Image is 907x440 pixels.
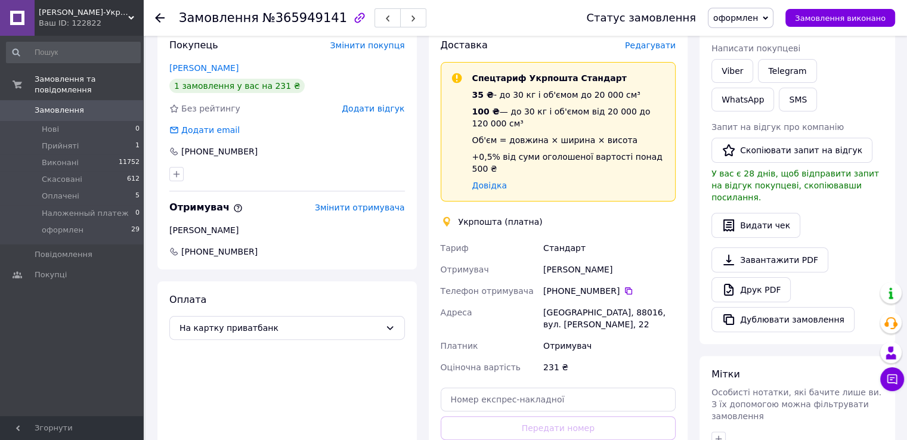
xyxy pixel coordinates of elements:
[456,216,546,228] div: Укрпошта (платна)
[758,59,816,83] a: Telegram
[711,368,740,380] span: Мітки
[179,11,259,25] span: Замовлення
[135,191,140,202] span: 5
[180,124,241,136] div: Додати email
[119,157,140,168] span: 11752
[39,18,143,29] div: Ваш ID: 122822
[711,59,753,83] a: Viber
[441,341,478,351] span: Платник
[711,88,774,111] a: WhatsApp
[180,145,259,157] div: [PHONE_NUMBER]
[472,134,666,146] div: Об'єм = довжина × ширина × висота
[169,224,405,236] div: [PERSON_NAME]
[169,39,218,51] span: Покупець
[541,357,678,378] div: 231 ₴
[181,104,240,113] span: Без рейтингу
[155,12,165,24] div: Повернутися назад
[541,237,678,259] div: Стандарт
[472,151,666,175] div: +0,5% від суми оголошеної вартості понад 500 ₴
[785,9,895,27] button: Замовлення виконано
[42,124,59,135] span: Нові
[6,42,141,63] input: Пошук
[711,169,879,202] span: У вас є 28 днів, щоб відправити запит на відгук покупцеві, скопіювавши посилання.
[35,105,84,116] span: Замовлення
[441,388,676,411] input: Номер експрес-накладної
[441,308,472,317] span: Адреса
[880,367,904,391] button: Чат з покупцем
[42,157,79,168] span: Виконані
[315,203,405,212] span: Змінити отримувача
[711,213,800,238] button: Видати чек
[262,11,347,25] span: №365949141
[42,191,79,202] span: Оплачені
[169,79,305,93] div: 1 замовлення у вас на 231 ₴
[541,259,678,280] div: [PERSON_NAME]
[42,141,79,151] span: Прийняті
[169,63,239,73] a: [PERSON_NAME]
[472,73,627,83] span: Спецтариф Укрпошта Стандарт
[342,104,404,113] span: Додати відгук
[711,277,791,302] a: Друк PDF
[441,286,534,296] span: Телефон отримувача
[711,388,881,421] span: Особисті нотатки, які бачите лише ви. З їх допомогою можна фільтрувати замовлення
[35,269,67,280] span: Покупці
[168,124,241,136] div: Додати email
[169,202,243,213] span: Отримувач
[472,90,494,100] span: 35 ₴
[35,249,92,260] span: Повідомлення
[711,138,872,163] button: Скопіювати запит на відгук
[42,174,82,185] span: Скасовані
[441,265,489,274] span: Отримувач
[39,7,128,18] span: Лев-Україна Компанія ТОВ
[180,246,259,258] span: [PHONE_NUMBER]
[179,321,380,334] span: На картку приватбанк
[795,14,886,23] span: Замовлення виконано
[711,122,844,132] span: Запит на відгук про компанію
[472,106,666,129] div: — до 30 кг і об'ємом від 20 000 до 120 000 см³
[42,208,129,219] span: Наложенный платеж
[625,41,676,50] span: Редагувати
[543,285,676,297] div: [PHONE_NUMBER]
[472,89,666,101] div: - до 30 кг і об'ємом до 20 000 см³
[441,243,469,253] span: Тариф
[330,41,405,50] span: Змінити покупця
[127,174,140,185] span: 612
[711,44,800,53] span: Написати покупцеві
[472,181,507,190] a: Довідка
[441,362,521,372] span: Оціночна вартість
[541,335,678,357] div: Отримувач
[169,294,206,305] span: Оплата
[779,88,817,111] button: SMS
[711,307,855,332] button: Дублювати замовлення
[472,107,500,116] span: 100 ₴
[135,124,140,135] span: 0
[35,74,143,95] span: Замовлення та повідомлення
[42,225,83,236] span: оформлен
[441,39,488,51] span: Доставка
[711,247,828,272] a: Завантажити PDF
[135,208,140,219] span: 0
[131,225,140,236] span: 29
[135,141,140,151] span: 1
[541,302,678,335] div: [GEOGRAPHIC_DATA], 88016, вул. [PERSON_NAME], 22
[713,13,758,23] span: оформлен
[586,12,696,24] div: Статус замовлення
